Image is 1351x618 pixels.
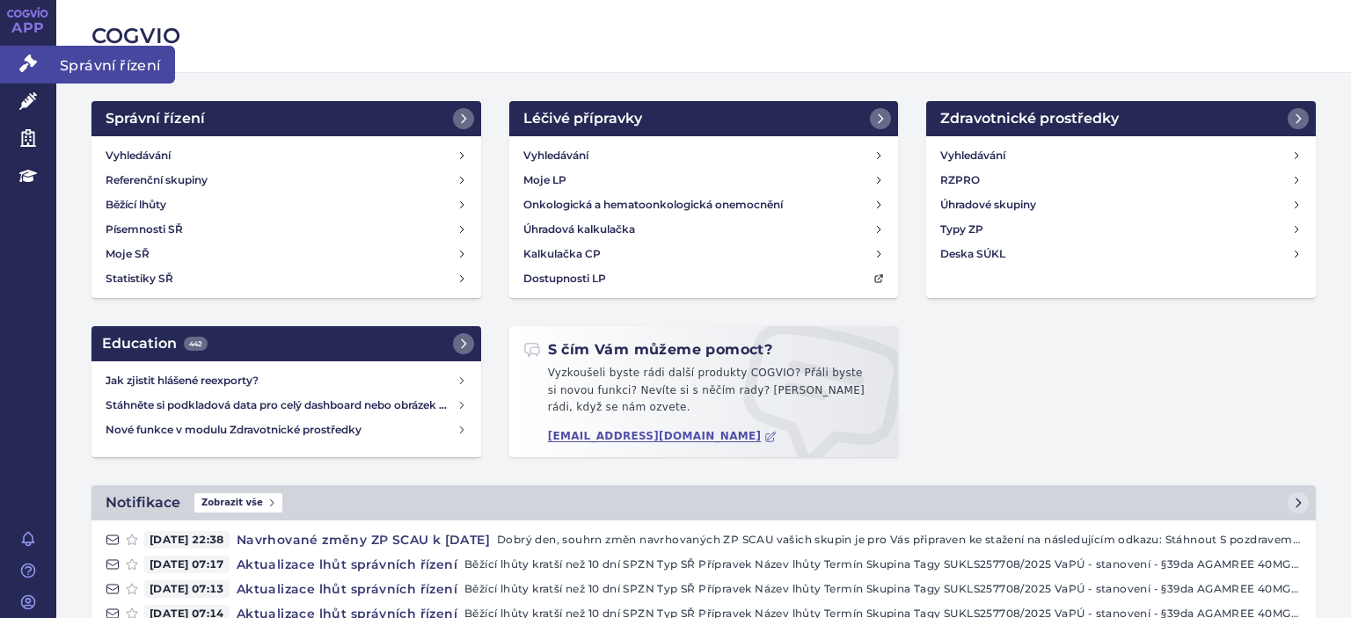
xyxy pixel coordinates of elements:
h4: Stáhněte si podkladová data pro celý dashboard nebo obrázek grafu v COGVIO App modulu Analytics [106,396,456,414]
h4: Vyhledávání [523,147,588,164]
a: Stáhněte si podkladová data pro celý dashboard nebo obrázek grafu v COGVIO App modulu Analytics [99,393,474,418]
span: 442 [184,337,208,351]
a: Běžící lhůty [99,193,474,217]
a: [EMAIL_ADDRESS][DOMAIN_NAME] [548,430,778,443]
h2: Notifikace [106,492,180,513]
h4: Statistiky SŘ [106,270,173,287]
span: [DATE] 07:13 [144,580,230,598]
h4: Kalkulačka CP [523,245,601,263]
h2: Léčivé přípravky [523,108,642,129]
h4: Vyhledávání [106,147,171,164]
a: Referenční skupiny [99,168,474,193]
a: Typy ZP [933,217,1309,242]
a: RZPRO [933,168,1309,193]
h4: Běžící lhůty [106,196,166,214]
h4: Moje LP [523,171,566,189]
a: Vyhledávání [516,143,892,168]
a: Onkologická a hematoonkologická onemocnění [516,193,892,217]
h2: Zdravotnické prostředky [940,108,1119,129]
h4: Jak zjistit hlášené reexporty? [106,372,456,389]
h4: Typy ZP [940,221,983,238]
a: Deska SÚKL [933,242,1309,266]
p: Dobrý den, souhrn změn navrhovaných ZP SCAU vašich skupin je pro Vás připraven ke stažení na násl... [497,531,1302,549]
span: [DATE] 22:38 [144,531,230,549]
a: Vyhledávání [99,143,474,168]
h4: Aktualizace lhůt správních řízení [230,580,464,598]
h4: Onkologická a hematoonkologická onemocnění [523,196,783,214]
h2: COGVIO [91,21,1316,51]
a: Education442 [91,326,481,361]
a: Moje LP [516,168,892,193]
a: Písemnosti SŘ [99,217,474,242]
a: NotifikaceZobrazit vše [91,485,1316,520]
h4: Písemnosti SŘ [106,221,183,238]
a: Dostupnosti LP [516,266,892,291]
span: Správní řízení [56,46,175,83]
h4: Úhradová kalkulačka [523,221,635,238]
h2: Education [102,333,208,354]
h4: Referenční skupiny [106,171,208,189]
p: Vyzkoušeli byste rádi další produkty COGVIO? Přáli byste si novou funkci? Nevíte si s něčím rady?... [523,365,885,424]
h4: Dostupnosti LP [523,270,606,287]
p: Běžící lhůty kratší než 10 dní SPZN Typ SŘ Přípravek Název lhůty Termín Skupina Tagy SUKLS257708/... [464,556,1302,573]
a: Zdravotnické prostředky [926,101,1316,136]
p: Běžící lhůty kratší než 10 dní SPZN Typ SŘ Přípravek Název lhůty Termín Skupina Tagy SUKLS257708/... [464,580,1302,598]
span: Zobrazit vše [194,493,282,513]
h4: Nové funkce v modulu Zdravotnické prostředky [106,421,456,439]
h4: Aktualizace lhůt správních řízení [230,556,464,573]
a: Úhradová kalkulačka [516,217,892,242]
span: [DATE] 07:17 [144,556,230,573]
a: Nové funkce v modulu Zdravotnické prostředky [99,418,474,442]
h4: Moje SŘ [106,245,150,263]
a: Jak zjistit hlášené reexporty? [99,368,474,393]
a: Úhradové skupiny [933,193,1309,217]
a: Správní řízení [91,101,481,136]
h4: Úhradové skupiny [940,196,1036,214]
h2: S čím Vám můžeme pomoct? [523,340,773,360]
h4: Navrhované změny ZP SCAU k [DATE] [230,531,497,549]
h4: Vyhledávání [940,147,1005,164]
a: Vyhledávání [933,143,1309,168]
h2: Správní řízení [106,108,205,129]
a: Moje SŘ [99,242,474,266]
h4: Deska SÚKL [940,245,1005,263]
h4: RZPRO [940,171,980,189]
a: Léčivé přípravky [509,101,899,136]
a: Kalkulačka CP [516,242,892,266]
a: Statistiky SŘ [99,266,474,291]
